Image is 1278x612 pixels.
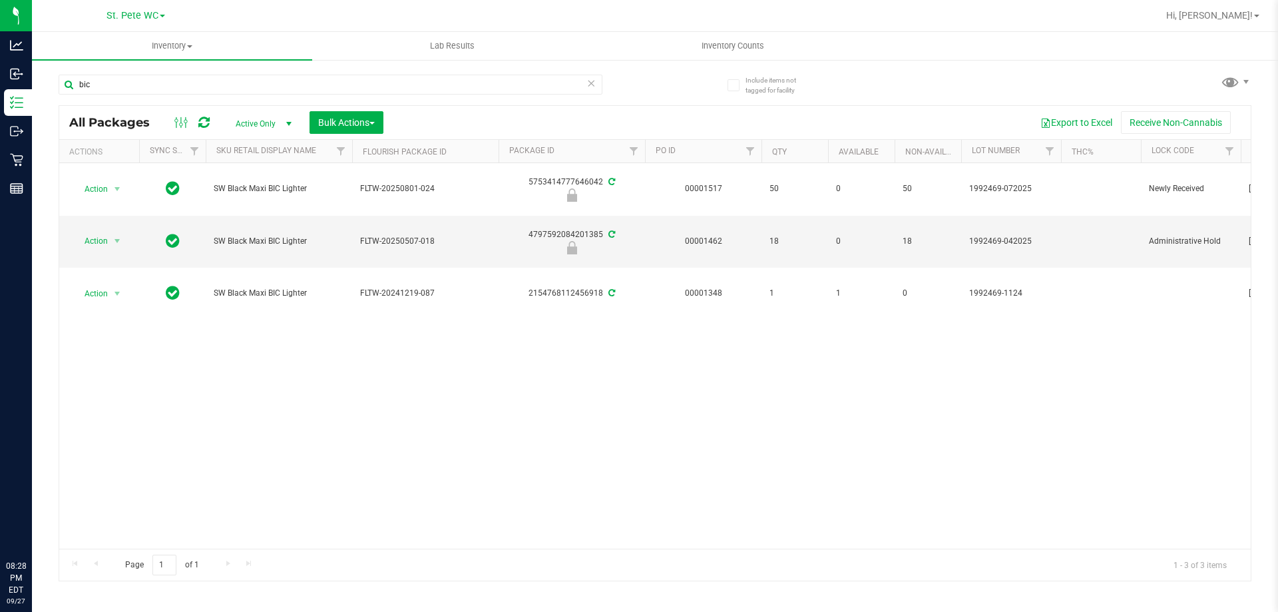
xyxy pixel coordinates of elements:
[769,235,820,248] span: 18
[216,146,316,155] a: Sku Retail Display Name
[10,182,23,195] inline-svg: Reports
[214,287,344,300] span: SW Black Maxi BIC Lighter
[184,140,206,162] a: Filter
[363,147,447,156] a: Flourish Package ID
[745,75,812,95] span: Include items not tagged for facility
[497,287,647,300] div: 2154768112456918
[360,287,491,300] span: FLTW-20241219-087
[310,111,383,134] button: Bulk Actions
[214,182,344,195] span: SW Black Maxi BIC Lighter
[606,177,615,186] span: Sync from Compliance System
[772,147,787,156] a: Qty
[10,96,23,109] inline-svg: Inventory
[903,235,953,248] span: 18
[10,153,23,166] inline-svg: Retail
[836,235,887,248] span: 0
[1121,111,1231,134] button: Receive Non-Cannabis
[969,182,1053,195] span: 1992469-072025
[769,182,820,195] span: 50
[685,288,722,298] a: 00001348
[166,232,180,250] span: In Sync
[1163,555,1237,575] span: 1 - 3 of 3 items
[969,235,1053,248] span: 1992469-042025
[312,32,592,60] a: Lab Results
[685,184,722,193] a: 00001517
[592,32,873,60] a: Inventory Counts
[1166,10,1253,21] span: Hi, [PERSON_NAME]!
[836,182,887,195] span: 0
[10,39,23,52] inline-svg: Analytics
[740,140,761,162] a: Filter
[497,241,647,254] div: Administrative Hold
[685,236,722,246] a: 00001462
[623,140,645,162] a: Filter
[152,555,176,575] input: 1
[836,287,887,300] span: 1
[59,75,602,95] input: Search Package ID, Item Name, SKU, Lot or Part Number...
[1149,182,1233,195] span: Newly Received
[903,287,953,300] span: 0
[69,147,134,156] div: Actions
[109,232,126,250] span: select
[73,232,108,250] span: Action
[656,146,676,155] a: PO ID
[903,182,953,195] span: 50
[32,40,312,52] span: Inventory
[769,287,820,300] span: 1
[497,176,647,202] div: 5753414777646042
[150,146,201,155] a: Sync Status
[1149,235,1233,248] span: Administrative Hold
[969,287,1053,300] span: 1992469-1124
[606,288,615,298] span: Sync from Compliance System
[972,146,1020,155] a: Lot Number
[32,32,312,60] a: Inventory
[69,115,163,130] span: All Packages
[73,180,108,198] span: Action
[106,10,158,21] span: St. Pete WC
[6,596,26,606] p: 09/27
[1039,140,1061,162] a: Filter
[214,235,344,248] span: SW Black Maxi BIC Lighter
[360,235,491,248] span: FLTW-20250507-018
[73,284,108,303] span: Action
[497,188,647,202] div: Newly Received
[1032,111,1121,134] button: Export to Excel
[1152,146,1194,155] a: Lock Code
[114,555,210,575] span: Page of 1
[586,75,596,92] span: Clear
[13,505,53,545] iframe: Resource center
[109,284,126,303] span: select
[360,182,491,195] span: FLTW-20250801-024
[6,560,26,596] p: 08:28 PM EDT
[905,147,964,156] a: Non-Available
[166,179,180,198] span: In Sync
[318,117,375,128] span: Bulk Actions
[497,228,647,254] div: 4797592084201385
[10,125,23,138] inline-svg: Outbound
[166,284,180,302] span: In Sync
[1219,140,1241,162] a: Filter
[412,40,493,52] span: Lab Results
[509,146,554,155] a: Package ID
[839,147,879,156] a: Available
[606,230,615,239] span: Sync from Compliance System
[330,140,352,162] a: Filter
[684,40,782,52] span: Inventory Counts
[10,67,23,81] inline-svg: Inbound
[109,180,126,198] span: select
[1072,147,1094,156] a: THC%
